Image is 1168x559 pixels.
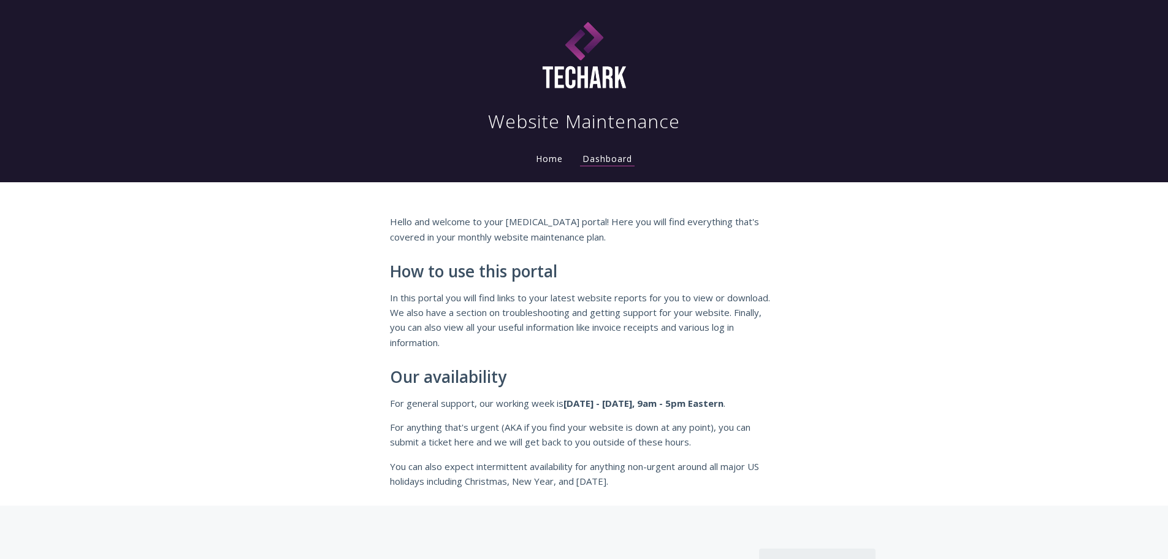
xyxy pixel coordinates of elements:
[533,153,565,164] a: Home
[390,396,779,411] p: For general support, our working week is .
[390,459,779,489] p: You can also expect intermittent availability for anything non-urgent around all major US holiday...
[580,153,635,166] a: Dashboard
[390,214,779,244] p: Hello and welcome to your [MEDICAL_DATA] portal! Here you will find everything that's covered in ...
[390,290,779,350] p: In this portal you will find links to your latest website reports for you to view or download. We...
[563,397,723,409] strong: [DATE] - [DATE], 9am - 5pm Eastern
[390,368,779,387] h2: Our availability
[390,263,779,281] h2: How to use this portal
[390,420,779,450] p: For anything that's urgent (AKA if you find your website is down at any point), you can submit a ...
[488,109,680,134] h1: Website Maintenance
